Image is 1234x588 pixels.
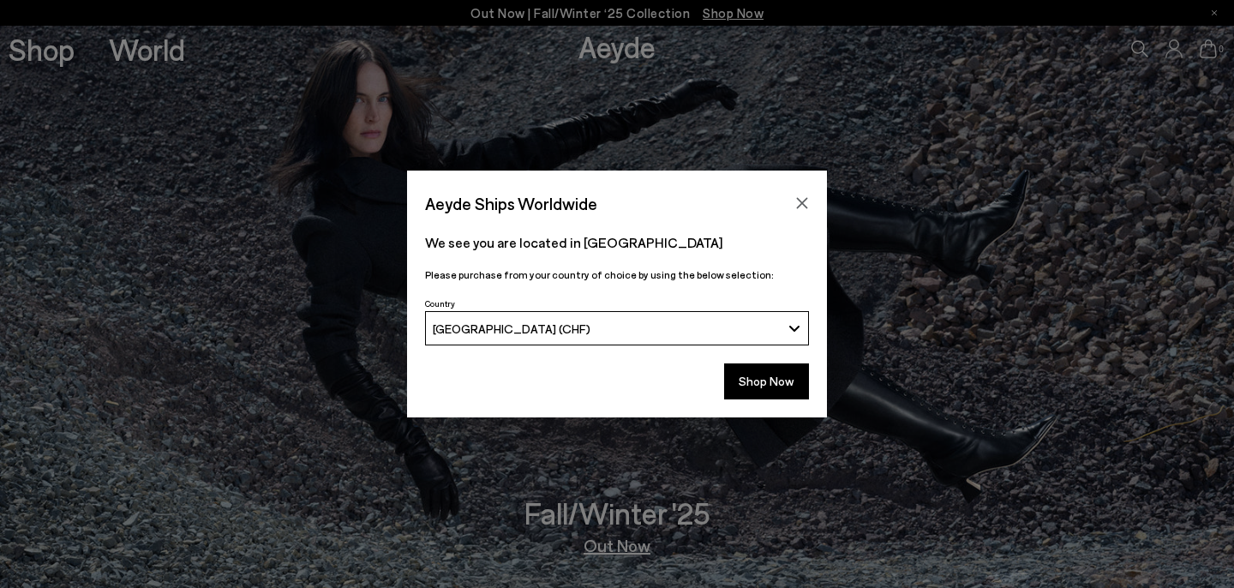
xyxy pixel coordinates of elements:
[425,267,809,283] p: Please purchase from your country of choice by using the below selection:
[425,298,455,309] span: Country
[789,190,815,216] button: Close
[425,189,597,219] span: Aeyde Ships Worldwide
[433,321,590,336] span: [GEOGRAPHIC_DATA] (CHF)
[724,363,809,399] button: Shop Now
[425,232,809,253] p: We see you are located in [GEOGRAPHIC_DATA]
